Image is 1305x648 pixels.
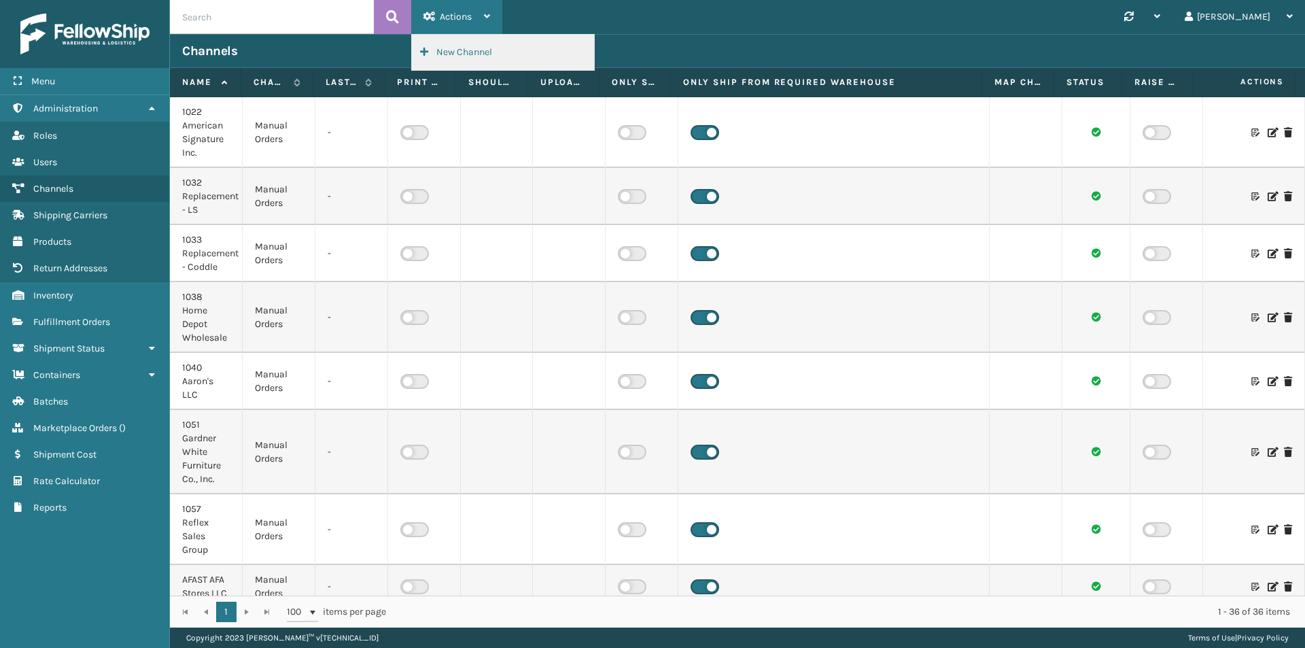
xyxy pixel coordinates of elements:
[326,76,358,88] label: Last update time
[33,396,68,407] span: Batches
[182,573,230,600] div: AFAST AFA Stores LLC
[243,97,315,168] td: Manual Orders
[33,209,107,221] span: Shipping Carriers
[468,76,515,88] label: Should Sync
[1284,447,1292,457] i: Delete
[33,449,97,460] span: Shipment Cost
[33,290,73,301] span: Inventory
[1251,128,1259,137] i: Customize Label
[994,76,1041,88] label: Map Channel Service
[1284,525,1292,534] i: Delete
[33,343,105,354] span: Shipment Status
[315,97,388,168] td: -
[1284,582,1292,592] i: Delete
[1251,192,1259,201] i: Customize Label
[243,168,315,225] td: Manual Orders
[33,183,73,194] span: Channels
[1284,377,1292,386] i: Delete
[182,361,230,402] div: 1040 Aaron's LLC
[1092,376,1101,386] i: Channel sync succeeded.
[33,475,100,487] span: Rate Calculator
[243,282,315,353] td: Manual Orders
[243,410,315,494] td: Manual Orders
[315,225,388,282] td: -
[1268,128,1276,137] i: Edit
[1268,582,1276,592] i: Edit
[33,502,67,513] span: Reports
[1268,192,1276,201] i: Edit
[1092,127,1101,137] i: Channel sync succeeded.
[397,76,443,88] label: Print packing slip
[182,233,230,274] div: 1033 Replacement - Coddle
[33,130,57,141] span: Roles
[182,43,237,59] h3: Channels
[182,105,230,160] div: 1022 American Signature Inc.
[1268,249,1276,258] i: Edit
[1268,525,1276,534] i: Edit
[182,290,230,345] div: 1038 Home Depot Wholesale
[1092,191,1101,201] i: Channel sync succeeded.
[1268,313,1276,322] i: Edit
[315,282,388,353] td: -
[405,605,1290,619] div: 1 - 36 of 36 items
[1251,582,1259,592] i: Customize Label
[182,502,230,557] div: 1057 Reflex Sales Group
[1284,313,1292,322] i: Delete
[540,76,587,88] label: Upload inventory
[182,176,230,217] div: 1032 Replacement - LS
[20,14,150,54] img: logo
[1092,447,1101,456] i: Channel sync succeeded.
[1284,249,1292,258] i: Delete
[216,602,237,622] a: 1
[1268,377,1276,386] i: Edit
[1134,76,1181,88] label: Raise Error On Related FO
[33,422,117,434] span: Marketplace Orders
[1268,447,1276,457] i: Edit
[1198,71,1292,93] span: Actions
[1066,76,1109,88] label: Status
[315,410,388,494] td: -
[1284,128,1292,137] i: Delete
[254,76,286,88] label: Channel Type
[243,353,315,410] td: Manual Orders
[182,76,215,88] label: Name
[315,168,388,225] td: -
[186,628,379,648] p: Copyright 2023 [PERSON_NAME]™ v [TECHNICAL_ID]
[243,565,315,609] td: Manual Orders
[1092,581,1101,591] i: Channel sync succeeded.
[119,422,126,434] span: ( )
[1092,248,1101,258] i: Channel sync succeeded.
[1237,633,1289,643] a: Privacy Policy
[33,156,57,168] span: Users
[1251,377,1259,386] i: Customize Label
[1251,447,1259,457] i: Customize Label
[1284,192,1292,201] i: Delete
[33,369,80,381] span: Containers
[1251,313,1259,322] i: Customize Label
[243,494,315,565] td: Manual Orders
[440,11,472,22] span: Actions
[33,262,107,274] span: Return Addresses
[1251,525,1259,534] i: Customize Label
[1188,628,1289,648] div: |
[612,76,658,88] label: Only Ship using Required Carrier Service
[315,494,388,565] td: -
[315,353,388,410] td: -
[287,605,307,619] span: 100
[1092,524,1101,534] i: Channel sync succeeded.
[1092,312,1101,322] i: Channel sync succeeded.
[33,236,71,248] span: Products
[683,76,969,88] label: Only Ship from Required Warehouse
[287,602,386,622] span: items per page
[1251,249,1259,258] i: Customize Label
[315,565,388,609] td: -
[412,35,594,70] button: New Channel
[33,103,98,114] span: Administration
[33,316,110,328] span: Fulfillment Orders
[1188,633,1235,643] a: Terms of Use
[243,225,315,282] td: Manual Orders
[182,418,230,486] div: 1051 Gardner White Furniture Co., Inc.
[31,75,55,87] span: Menu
